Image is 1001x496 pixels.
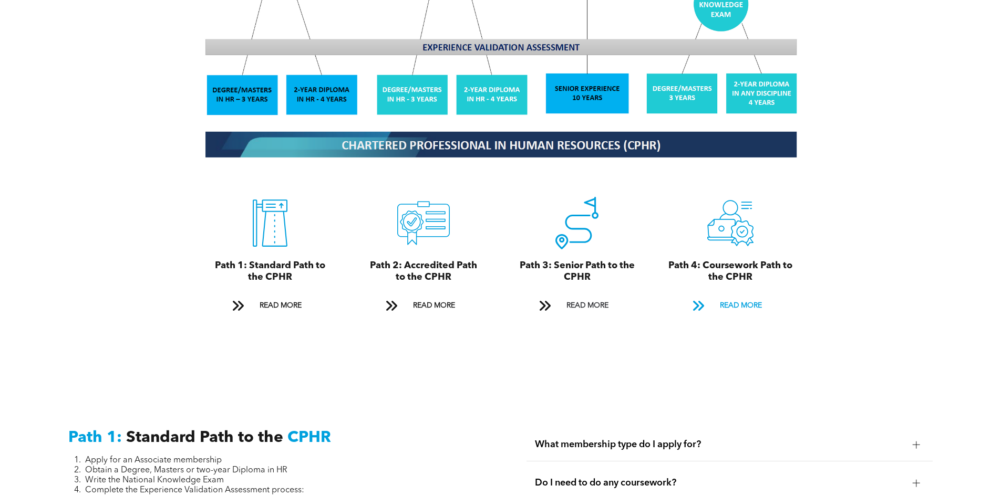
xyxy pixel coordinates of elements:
[225,296,315,315] a: READ MORE
[68,430,122,446] span: Path 1:
[535,477,904,489] span: Do I need to do any coursework?
[370,261,477,282] span: Path 2: Accredited Path to the CPHR
[85,466,287,474] span: Obtain a Degree, Masters or two-year Diploma in HR
[563,296,612,315] span: READ MORE
[85,476,224,484] span: Write the National Knowledge Exam
[85,486,304,494] span: Complete the Experience Validation Assessment process:
[535,439,904,450] span: What membership type do I apply for?
[532,296,622,315] a: READ MORE
[520,261,635,282] span: Path 3: Senior Path to the CPHR
[215,261,325,282] span: Path 1: Standard Path to the CPHR
[126,430,283,446] span: Standard Path to the
[85,456,222,465] span: Apply for an Associate membership
[378,296,469,315] a: READ MORE
[716,296,766,315] span: READ MORE
[668,261,792,282] span: Path 4: Coursework Path to the CPHR
[256,296,305,315] span: READ MORE
[409,296,459,315] span: READ MORE
[287,430,331,446] span: CPHR
[685,296,776,315] a: READ MORE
